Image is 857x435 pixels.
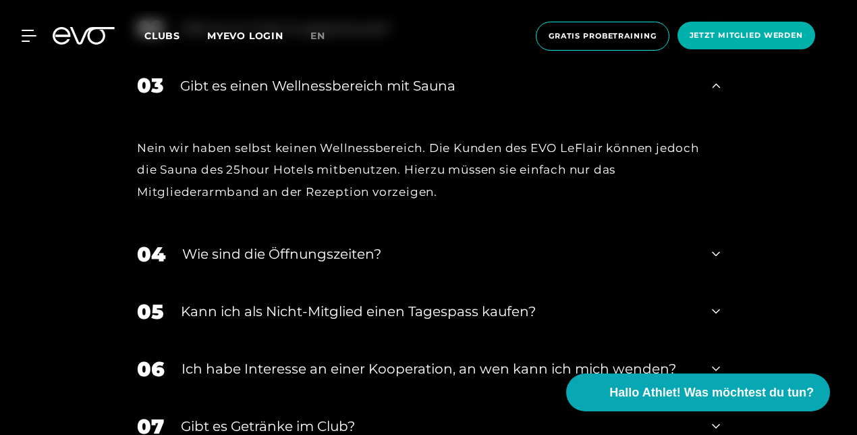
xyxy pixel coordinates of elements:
div: Wie sind die Öffnungszeiten? [182,244,695,264]
div: Ich habe Interesse an einer Kooperation, an wen kann ich mich wenden? [182,359,695,379]
a: Jetzt Mitglied werden [673,22,819,51]
span: Hallo Athlet! Was möchtest du tun? [609,384,814,402]
div: Nein wir haben selbst keinen Wellnessbereich. Die Kunden des EVO LeFlair können jedoch die Sauna ... [137,137,720,203]
span: Jetzt Mitglied werden [690,30,803,41]
div: Gibt es einen Wellnessbereich mit Sauna [180,76,695,96]
span: en [310,30,325,42]
a: Gratis Probetraining [532,22,673,51]
a: en [310,28,341,44]
div: 06 [137,354,165,384]
div: 05 [137,297,164,327]
a: MYEVO LOGIN [207,30,283,42]
span: Gratis Probetraining [549,30,657,42]
span: Clubs [144,30,180,42]
div: Kann ich als Nicht-Mitglied einen Tagespass kaufen? [181,301,695,322]
a: Clubs [144,29,207,42]
div: 04 [137,239,165,270]
div: 03 [137,70,163,101]
button: Hallo Athlet! Was möchtest du tun? [566,374,830,411]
